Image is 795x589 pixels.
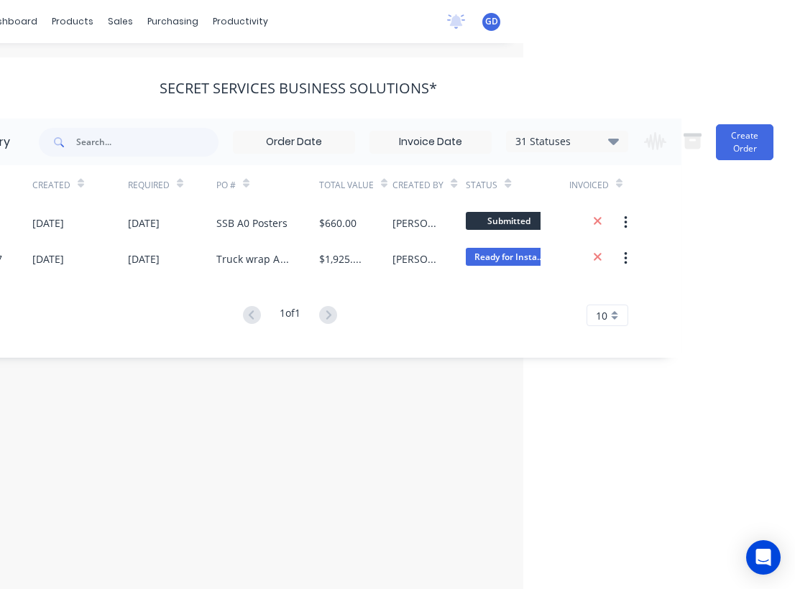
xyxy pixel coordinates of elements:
[216,215,288,231] div: SSB A0 Posters
[128,179,170,192] div: Required
[280,305,300,326] div: 1 of 1
[128,165,216,205] div: Required
[128,215,160,231] div: [DATE]
[466,248,552,266] span: Ready for Insta...
[596,308,607,323] span: 10
[160,80,437,97] div: Secret Services Business Solutions*
[507,134,628,149] div: 31 Statuses
[319,165,392,205] div: Total Value
[319,251,364,266] div: $1,925.00
[45,11,101,32] div: products
[466,165,569,205] div: Status
[76,128,219,157] input: Search...
[32,251,64,266] div: [DATE]
[101,11,140,32] div: sales
[466,212,552,230] span: Submitted
[746,540,781,575] div: Open Intercom Messenger
[32,179,70,192] div: Created
[319,215,357,231] div: $660.00
[216,251,290,266] div: Truck wrap AJM
[569,165,628,205] div: Invoiced
[216,165,319,205] div: PO #
[370,131,491,153] input: Invoice Date
[466,179,497,192] div: Status
[32,215,64,231] div: [DATE]
[128,251,160,266] div: [DATE]
[392,179,444,192] div: Created By
[319,179,374,192] div: Total Value
[485,15,498,28] span: GD
[32,165,128,205] div: Created
[140,11,206,32] div: purchasing
[716,124,773,160] button: Create Order
[206,11,275,32] div: productivity
[392,251,437,266] div: [PERSON_NAME]
[216,179,236,192] div: PO #
[234,131,354,153] input: Order Date
[392,165,466,205] div: Created By
[569,179,609,192] div: Invoiced
[392,215,437,231] div: [PERSON_NAME]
